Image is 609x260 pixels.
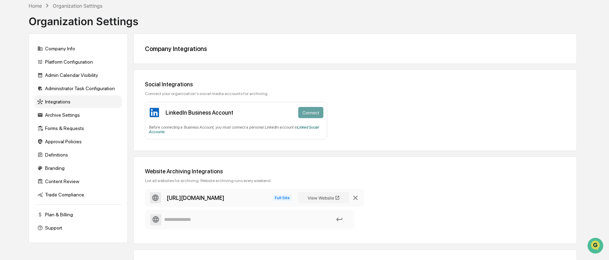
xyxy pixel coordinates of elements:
[145,81,565,88] div: Social Integrations
[4,85,48,98] a: 🖐️Preclearance
[145,91,565,96] div: Connect your organization's social media accounts for archiving
[149,122,323,134] div: Before connecting a Business Account, you must connect a personal LinkedIn account in
[48,85,89,98] a: 🗄️Attestations
[35,109,122,121] div: Archive Settings
[35,188,122,201] div: Trade Compliance
[51,89,56,94] div: 🗄️
[298,107,323,118] button: Connect
[35,175,122,188] div: Content Review
[35,135,122,148] div: Approval Policies
[4,99,47,111] a: 🔎Data Lookup
[7,89,13,94] div: 🖐️
[145,45,565,52] div: Company Integrations
[24,53,115,60] div: Start new chat
[35,149,122,161] div: Definitions
[145,178,565,183] div: List all websites for archiving. Website archiving runs every weekend
[119,56,127,64] button: Start new chat
[35,42,122,55] div: Company Info
[7,102,13,108] div: 🔎
[7,15,127,26] p: How can we help?
[49,118,85,124] a: Powered byPylon
[35,95,122,108] div: Integrations
[167,195,224,201] div: https://coloradocap.com/
[24,60,88,66] div: We're available if you need us!
[587,237,606,256] iframe: Open customer support
[35,122,122,135] div: Forms & Requests
[29,3,42,9] div: Home
[14,88,45,95] span: Preclearance
[149,107,160,118] img: LinkedIn Business Account Icon
[29,9,138,28] div: Organization Settings
[166,109,233,116] div: LinkedIn Business Account
[35,69,122,81] div: Admin Calendar Visibility
[69,118,85,124] span: Pylon
[35,162,122,174] div: Branding
[58,88,87,95] span: Attestations
[35,56,122,68] div: Platform Configuration
[35,82,122,95] div: Administrator Task Configuration
[145,168,565,175] div: Website Archiving Integrations
[35,208,122,221] div: Plan & Billing
[14,101,44,108] span: Data Lookup
[273,195,292,201] span: Full Site
[35,222,122,234] div: Support
[7,53,20,66] img: 1746055101610-c473b297-6a78-478c-a979-82029cc54cd1
[298,192,349,203] button: View Website
[18,32,115,39] input: Clear
[53,3,102,9] div: Organization Settings
[149,125,319,134] a: Linked Social Accounts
